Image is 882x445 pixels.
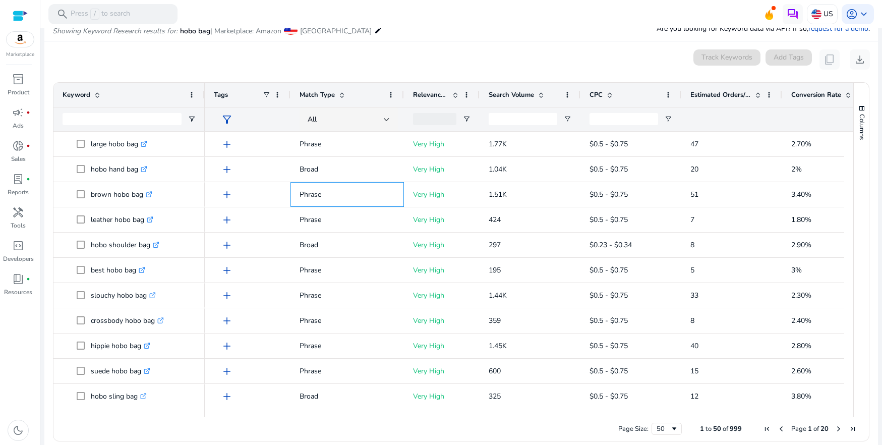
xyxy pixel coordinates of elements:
[8,88,29,97] p: Product
[300,336,395,356] p: Phrase
[854,53,866,66] span: download
[300,235,395,255] p: Broad
[413,209,471,230] p: Very High
[590,341,628,351] span: $0.5 - $0.75
[820,424,829,433] span: 20
[590,164,628,174] span: $0.5 - $0.75
[690,164,698,174] span: 20
[713,424,721,433] span: 50
[300,184,395,205] p: Phrase
[705,424,712,433] span: to
[808,424,812,433] span: 1
[91,209,153,230] p: leather hobo bag
[690,341,698,351] span: 40
[489,291,507,300] span: 1.44K
[690,90,751,99] span: Estimated Orders/Month
[221,214,233,226] span: add
[413,260,471,281] p: Very High
[590,190,628,199] span: $0.5 - $0.75
[413,184,471,205] p: Very High
[221,290,233,302] span: add
[763,425,771,433] div: First Page
[813,424,819,433] span: of
[489,341,507,351] span: 1.45K
[846,8,858,20] span: account_circle
[413,361,471,381] p: Very High
[26,144,30,148] span: fiber_manual_record
[690,215,694,225] span: 7
[3,254,34,263] p: Developers
[730,424,742,433] span: 999
[221,315,233,327] span: add
[657,424,670,433] div: 50
[300,159,395,180] p: Broad
[690,316,694,325] span: 8
[26,177,30,181] span: fiber_manual_record
[91,184,152,205] p: brown hobo bag
[690,366,698,376] span: 15
[12,73,24,85] span: inventory_2
[791,341,811,351] span: 2.80%
[91,336,150,356] p: hippie hobo bag
[489,215,501,225] span: 424
[221,114,233,126] span: filter_alt
[221,163,233,176] span: add
[12,106,24,119] span: campaign
[791,190,811,199] span: 3.40%
[12,424,24,436] span: dark_mode
[90,9,99,20] span: /
[188,115,196,123] button: Open Filter Menu
[413,285,471,306] p: Very High
[590,139,628,149] span: $0.5 - $0.75
[221,264,233,276] span: add
[690,392,698,401] span: 12
[590,240,632,250] span: $0.23 - $0.34
[13,121,24,130] p: Ads
[791,240,811,250] span: 2.90%
[791,139,811,149] span: 2.70%
[12,273,24,285] span: book_4
[300,90,335,99] span: Match Type
[91,285,156,306] p: slouchy hobo bag
[563,115,571,123] button: Open Filter Menu
[489,240,501,250] span: 297
[791,424,806,433] span: Page
[12,206,24,218] span: handyman
[71,9,130,20] p: Press to search
[791,265,802,275] span: 3%
[91,260,145,281] p: best hobo bag
[12,140,24,152] span: donut_small
[690,139,698,149] span: 47
[221,391,233,403] span: add
[221,340,233,352] span: add
[791,291,811,300] span: 2.30%
[590,366,628,376] span: $0.5 - $0.75
[11,221,26,230] p: Tools
[690,265,694,275] span: 5
[664,115,672,123] button: Open Filter Menu
[308,115,317,124] span: All
[300,260,395,281] p: Phrase
[489,139,507,149] span: 1.77K
[221,365,233,377] span: add
[221,189,233,201] span: add
[590,392,628,401] span: $0.5 - $0.75
[8,188,29,197] p: Reports
[835,425,843,433] div: Next Page
[489,164,507,174] span: 1.04K
[26,277,30,281] span: fiber_manual_record
[690,291,698,300] span: 33
[300,310,395,331] p: Phrase
[91,361,150,381] p: suede hobo bag
[56,8,69,20] span: search
[300,134,395,154] p: Phrase
[91,134,147,154] p: large hobo bag
[700,424,704,433] span: 1
[590,316,628,325] span: $0.5 - $0.75
[590,90,603,99] span: CPC
[791,366,811,376] span: 2.60%
[489,265,501,275] span: 195
[91,310,164,331] p: crossbody hobo bag
[590,265,628,275] span: $0.5 - $0.75
[210,26,281,36] span: | Marketplace: Amazon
